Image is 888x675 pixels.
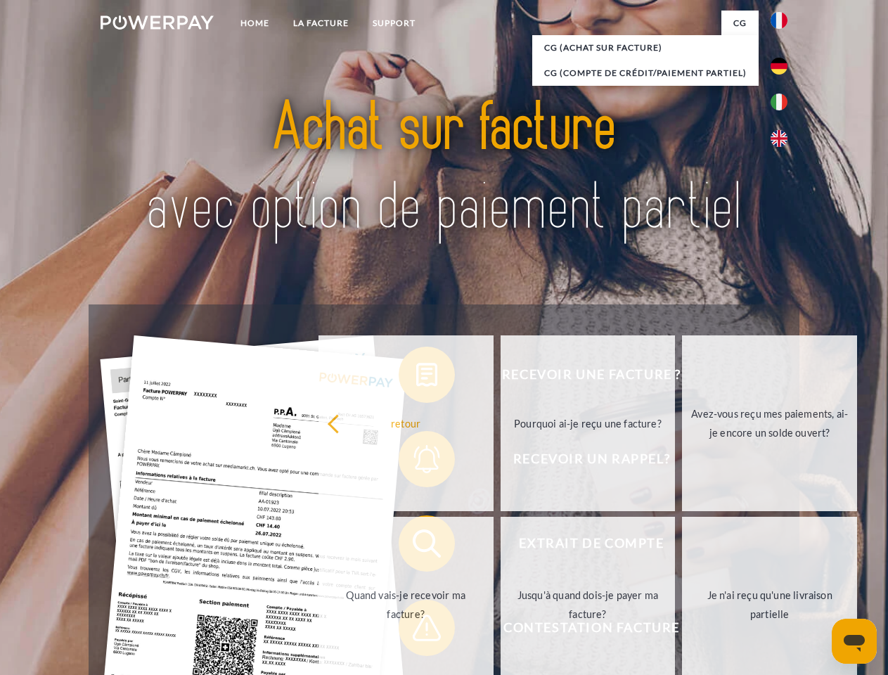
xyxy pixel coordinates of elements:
[229,11,281,36] a: Home
[532,35,759,60] a: CG (achat sur facture)
[690,404,849,442] div: Avez-vous reçu mes paiements, ai-je encore un solde ouvert?
[682,335,857,511] a: Avez-vous reçu mes paiements, ai-je encore un solde ouvert?
[361,11,427,36] a: Support
[771,130,787,147] img: en
[327,413,485,432] div: retour
[832,619,877,664] iframe: Bouton de lancement de la fenêtre de messagerie
[532,60,759,86] a: CG (Compte de crédit/paiement partiel)
[281,11,361,36] a: LA FACTURE
[509,413,667,432] div: Pourquoi ai-je reçu une facture?
[101,15,214,30] img: logo-powerpay-white.svg
[771,58,787,75] img: de
[771,94,787,110] img: it
[327,586,485,624] div: Quand vais-je recevoir ma facture?
[690,586,849,624] div: Je n'ai reçu qu'une livraison partielle
[721,11,759,36] a: CG
[134,67,754,269] img: title-powerpay_fr.svg
[509,586,667,624] div: Jusqu'à quand dois-je payer ma facture?
[771,12,787,29] img: fr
